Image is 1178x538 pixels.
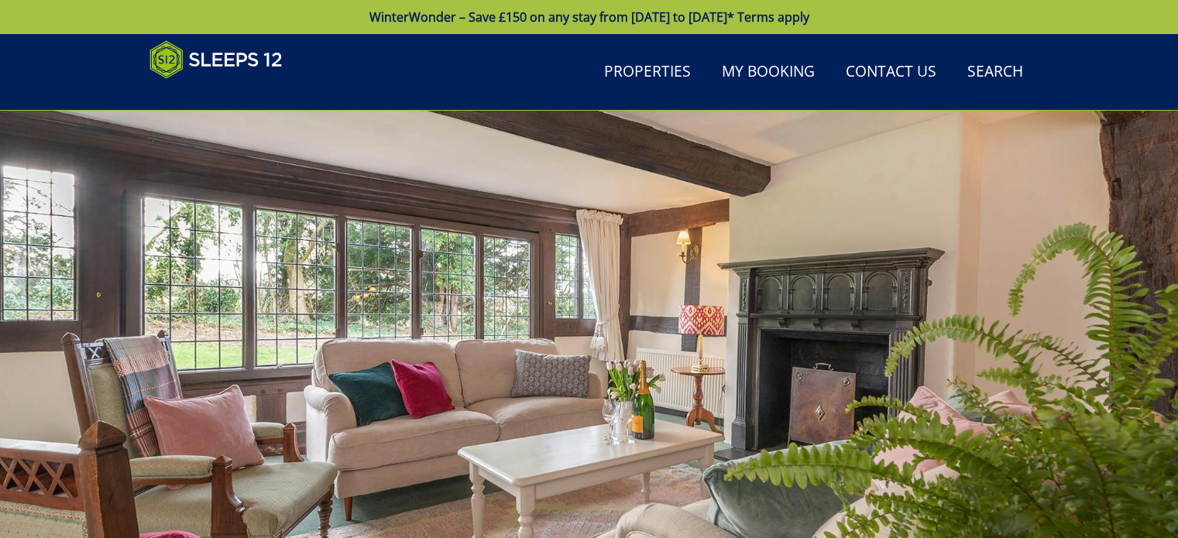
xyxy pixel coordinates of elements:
[142,88,304,101] iframe: Customer reviews powered by Trustpilot
[961,55,1029,90] a: Search
[716,55,821,90] a: My Booking
[840,55,943,90] a: Contact Us
[149,40,283,79] img: Sleeps 12
[598,55,697,90] a: Properties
